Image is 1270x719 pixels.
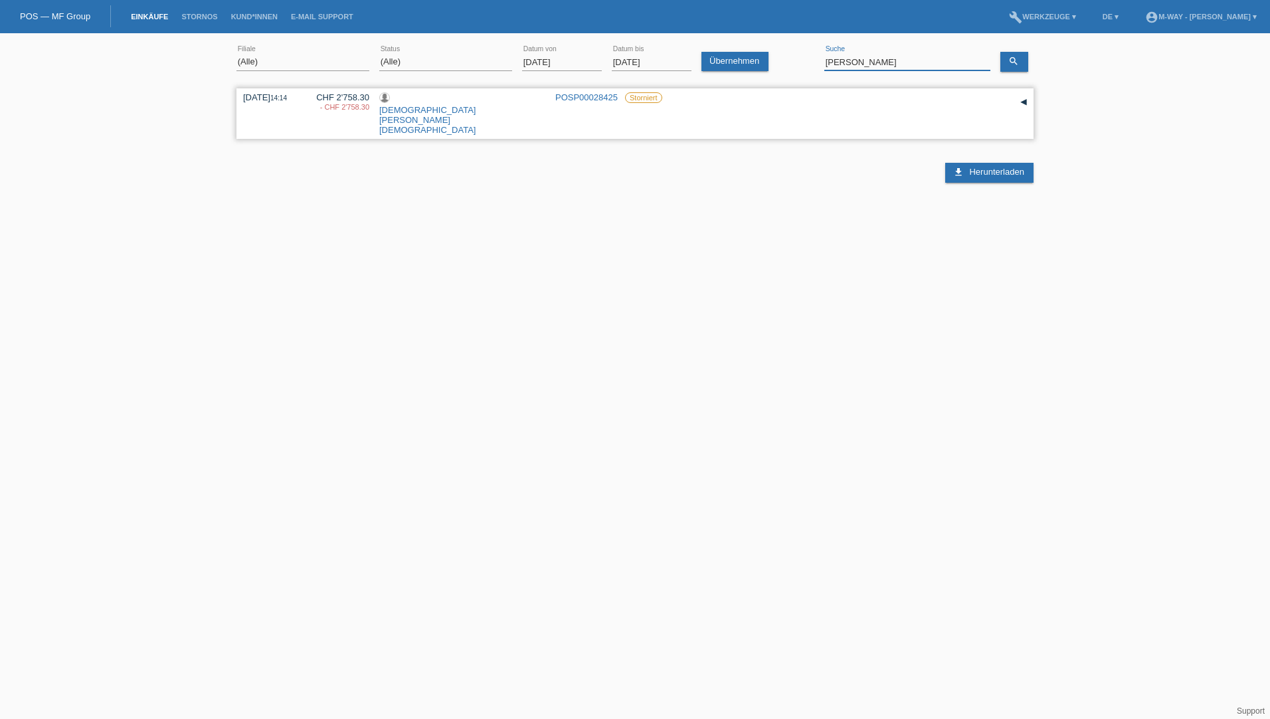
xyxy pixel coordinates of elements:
div: [DATE] [243,92,296,102]
a: Support [1237,706,1265,716]
i: build [1009,11,1022,24]
a: download Herunterladen [945,163,1034,183]
label: Storniert [625,92,662,103]
i: download [953,167,964,177]
a: DE ▾ [1096,13,1125,21]
a: E-Mail Support [284,13,360,21]
span: 14:14 [270,94,287,102]
span: Herunterladen [969,167,1024,177]
a: Einkäufe [124,13,175,21]
a: POSP00028425 [555,92,618,102]
i: account_circle [1145,11,1158,24]
a: Stornos [175,13,224,21]
a: [DEMOGRAPHIC_DATA][PERSON_NAME][DEMOGRAPHIC_DATA] [379,105,476,135]
div: 15.10.2025 / C'est retirer de l'achat [306,103,369,111]
a: POS — MF Group [20,11,90,21]
a: account_circlem-way - [PERSON_NAME] ▾ [1138,13,1263,21]
div: auf-/zuklappen [1014,92,1034,112]
a: Übernehmen [701,52,769,71]
i: search [1008,56,1019,66]
a: buildWerkzeuge ▾ [1002,13,1083,21]
a: Kund*innen [225,13,284,21]
div: CHF 2'758.30 [306,92,369,112]
a: search [1000,52,1028,72]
